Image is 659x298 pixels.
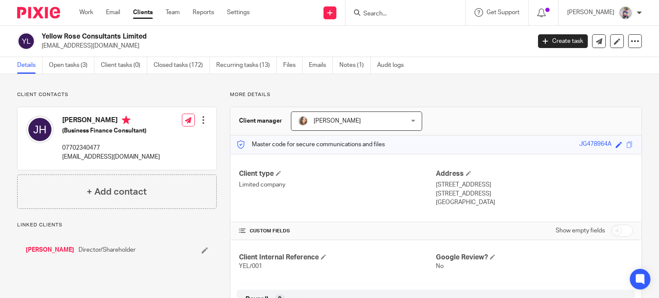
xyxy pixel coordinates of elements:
[166,8,180,17] a: Team
[436,253,633,262] h4: Google Review?
[62,153,160,161] p: [EMAIL_ADDRESS][DOMAIN_NAME]
[436,263,444,269] span: No
[579,140,611,150] div: JG478964A
[42,32,429,41] h2: Yellow Rose Consultants Limited
[62,126,160,135] h5: (Business Finance Consultant)
[567,8,614,17] p: [PERSON_NAME]
[17,222,217,229] p: Linked clients
[314,118,361,124] span: [PERSON_NAME]
[17,57,42,74] a: Details
[133,8,153,17] a: Clients
[122,116,130,124] i: Primary
[62,144,160,152] p: 07702340477
[436,169,633,178] h4: Address
[62,116,160,126] h4: [PERSON_NAME]
[17,32,35,50] img: svg%3E
[619,6,632,20] img: DBTieDye.jpg
[436,190,633,198] p: [STREET_ADDRESS]
[239,253,436,262] h4: Client Internal Reference
[87,185,147,199] h4: + Add contact
[298,116,308,126] img: charl-profile%20pic.jpg
[101,57,147,74] a: Client tasks (0)
[239,169,436,178] h4: Client type
[363,10,440,18] input: Search
[436,181,633,189] p: [STREET_ADDRESS]
[42,42,525,50] p: [EMAIL_ADDRESS][DOMAIN_NAME]
[487,9,520,15] span: Get Support
[193,8,214,17] a: Reports
[283,57,302,74] a: Files
[538,34,588,48] a: Create task
[239,228,436,235] h4: CUSTOM FIELDS
[227,8,250,17] a: Settings
[230,91,642,98] p: More details
[239,181,436,189] p: Limited company
[154,57,210,74] a: Closed tasks (172)
[556,226,605,235] label: Show empty fields
[26,116,54,143] img: svg%3E
[239,263,262,269] span: YEL/001
[237,140,385,149] p: Master code for secure communications and files
[339,57,371,74] a: Notes (1)
[106,8,120,17] a: Email
[436,198,633,207] p: [GEOGRAPHIC_DATA]
[79,8,93,17] a: Work
[239,117,282,125] h3: Client manager
[17,7,60,18] img: Pixie
[17,91,217,98] p: Client contacts
[79,246,136,254] span: Director/Shareholder
[26,246,74,254] a: [PERSON_NAME]
[377,57,410,74] a: Audit logs
[216,57,277,74] a: Recurring tasks (13)
[49,57,94,74] a: Open tasks (3)
[309,57,333,74] a: Emails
